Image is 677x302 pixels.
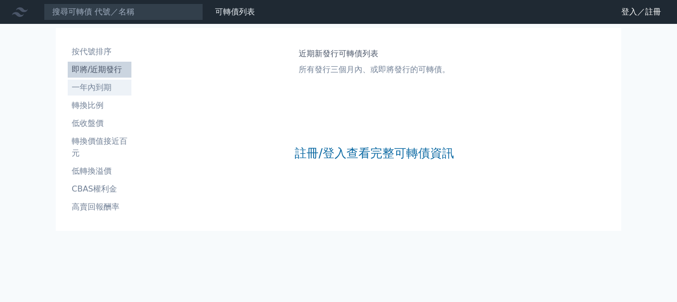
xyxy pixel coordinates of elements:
[68,80,131,96] a: 一年內到期
[68,181,131,197] a: CBAS權利金
[613,4,669,20] a: 登入／註冊
[299,64,450,76] p: 所有發行三個月內、或即將發行的可轉債。
[68,117,131,129] li: 低收盤價
[68,163,131,179] a: 低轉換溢價
[68,165,131,177] li: 低轉換溢價
[68,133,131,161] a: 轉換價值接近百元
[68,183,131,195] li: CBAS權利金
[215,7,255,16] a: 可轉債列表
[68,115,131,131] a: 低收盤價
[68,64,131,76] li: 即將/近期發行
[68,199,131,215] a: 高賣回報酬率
[68,46,131,58] li: 按代號排序
[68,135,131,159] li: 轉換價值接近百元
[68,62,131,78] a: 即將/近期發行
[68,201,131,213] li: 高賣回報酬率
[68,98,131,113] a: 轉換比例
[299,48,450,60] h1: 近期新發行可轉債列表
[68,82,131,94] li: 一年內到期
[44,3,203,20] input: 搜尋可轉債 代號／名稱
[68,100,131,111] li: 轉換比例
[68,44,131,60] a: 按代號排序
[295,145,454,161] a: 註冊/登入查看完整可轉債資訊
